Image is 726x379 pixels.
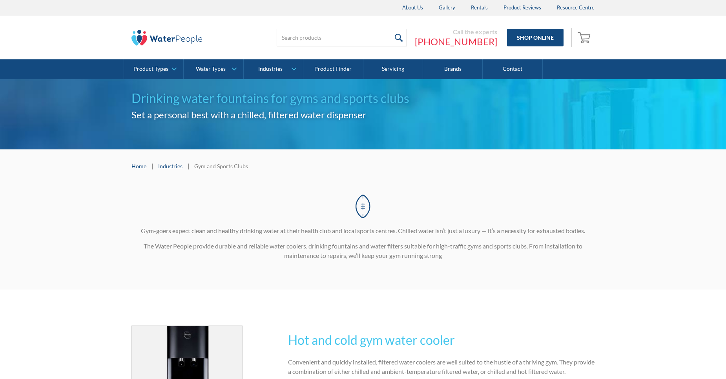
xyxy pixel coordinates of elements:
h1: Drinking water fountains for gyms and sports clubs [131,89,595,108]
a: Industries [244,59,303,79]
div: Product Types [133,66,168,72]
a: Open empty cart [576,28,595,47]
input: Search products [277,29,407,46]
a: Brands [423,59,483,79]
a: Water Types [184,59,243,79]
h2: Set a personal best with a chilled, filtered water dispenser [131,108,595,122]
div: Gym and Sports Clubs [194,162,248,170]
a: Servicing [363,59,423,79]
p: Convenient and quickly installed, filtered water coolers are well suited to the hustle of a thriv... [288,357,595,376]
a: Product Types [124,59,183,79]
a: Product Finder [303,59,363,79]
div: Water Types [196,66,226,72]
p: Gym-goers expect clean and healthy drinking water at their health club and local sports centres. ... [131,226,595,235]
img: The Water People [131,30,202,46]
a: Industries [158,162,182,170]
p: The Water People provide durable and reliable water coolers, drinking fountains and water filters... [131,241,595,260]
div: | [150,161,154,171]
div: Call the experts [415,28,497,36]
a: Contact [483,59,542,79]
div: Industries [258,66,283,72]
h2: Hot and cold gym water cooler [288,331,595,350]
a: Shop Online [507,29,564,46]
img: shopping cart [578,31,593,44]
a: Home [131,162,146,170]
a: [PHONE_NUMBER] [415,36,497,48]
div: | [186,161,190,171]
